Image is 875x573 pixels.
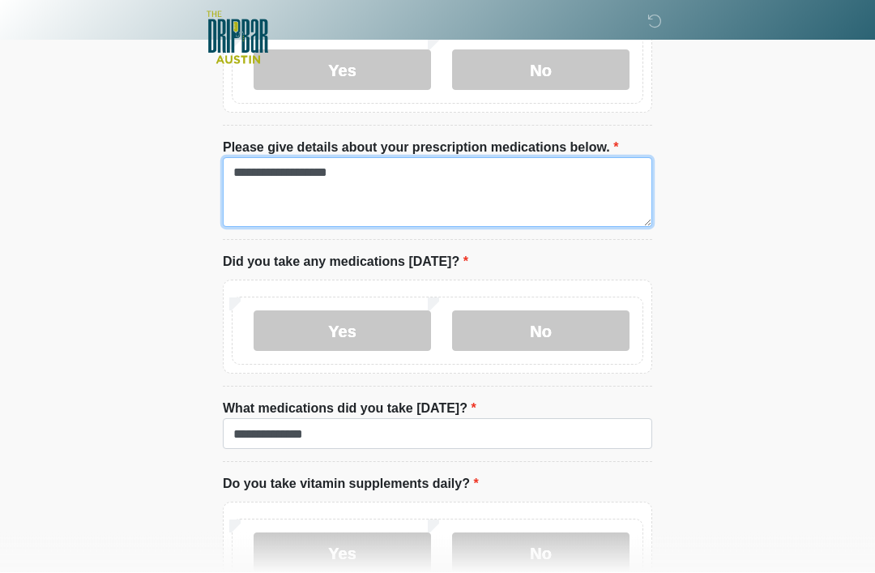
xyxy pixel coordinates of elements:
[254,312,431,353] label: Yes
[452,312,630,353] label: No
[207,12,268,65] img: The DRIPBaR - Austin The Domain Logo
[223,476,479,495] label: Do you take vitamin supplements daily?
[223,254,468,273] label: Did you take any medications [DATE]?
[223,139,618,159] label: Please give details about your prescription medications below.
[223,400,476,420] label: What medications did you take [DATE]?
